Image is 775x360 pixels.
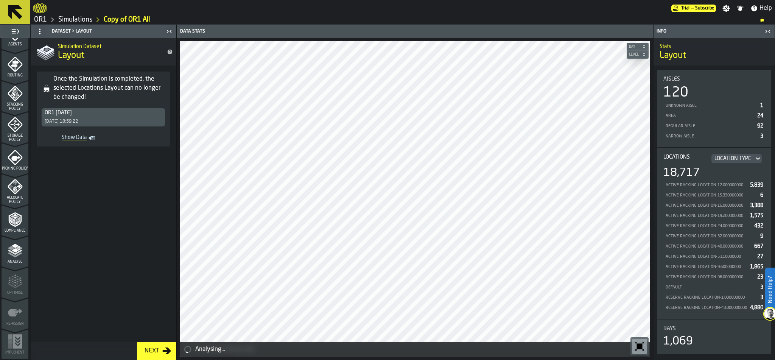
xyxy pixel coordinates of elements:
[2,291,28,295] span: Optimise
[58,42,161,50] h2: Sub Title
[733,5,747,12] label: button-toggle-Notifications
[757,254,763,259] span: 27
[663,154,707,163] div: Locations
[58,16,92,24] a: link-to-/wh/i/02d92962-0f11-4133-9763-7cb092bceeef
[665,285,757,290] div: DEFAULT
[671,5,716,12] a: link-to-/wh/i/02d92962-0f11-4133-9763-7cb092bceeef/pricing/
[665,114,754,118] div: Area
[663,100,765,111] div: StatList-item-Unknown Aisle
[58,50,84,62] span: Layout
[663,76,680,82] span: Aisles
[665,275,754,280] div: Active Racking Location-96.000000000
[671,5,716,12] div: Menu Subscription
[719,5,733,12] label: button-toggle-Settings
[32,25,164,37] div: Dataset > Layout
[37,72,170,146] div: alert-Once the Simulation is completed, the selected Locations Layout can no longer be changed!
[750,203,763,208] span: 3,388
[663,262,765,272] div: StatList-item-Active Racking Location-9.600000000
[53,75,167,102] div: Once the Simulation is completed, the selected Locations Layout can no longer be changed!
[663,210,765,221] div: StatList-item-Active Racking Location-19.200000000
[2,143,28,173] li: menu Picking Policy
[2,260,28,264] span: Analyse
[663,166,700,180] div: 18,717
[760,295,763,300] span: 3
[760,234,763,239] span: 9
[660,50,686,62] span: Layout
[663,76,765,82] div: Title
[180,342,650,357] div: alert-Analysing...
[766,268,774,311] label: Need Help?
[654,38,775,65] div: title-Layout
[657,148,771,319] div: stat-
[750,264,763,270] span: 1,865
[665,295,757,300] div: Reserve Racking Location-1.000000000
[760,134,763,139] span: 3
[763,27,773,36] label: button-toggle-Close me
[754,223,763,229] span: 432
[665,244,751,249] div: Active Racking Location-48.000000000
[665,124,754,129] div: Regular Aisle
[2,229,28,233] span: Compliance
[665,254,754,259] div: Active Racking Location-5.110000000
[663,154,765,163] div: Title
[195,345,647,354] div: Analysing...
[665,203,747,208] div: Active Racking Location-16.000000000
[663,180,765,190] div: StatList-item-Active Racking Location-12.000000000
[627,51,649,58] button: button-
[2,26,28,37] label: button-toggle-Toggle Full Menu
[660,42,769,50] h2: Sub Title
[2,73,28,78] span: Routing
[2,134,28,142] span: Storage Policy
[2,81,28,111] li: menu Stacking Policy
[657,319,771,354] div: stat-Bays
[137,342,176,360] button: button-Next
[2,351,28,355] span: Implement
[754,244,763,249] span: 667
[710,154,763,163] div: DropdownMenuValue-LOCATION_RACKING_TYPE
[34,16,47,24] a: link-to-/wh/i/02d92962-0f11-4133-9763-7cb092bceeef
[654,25,775,38] header: Info
[2,167,28,171] span: Picking Policy
[164,27,174,36] label: button-toggle-Close me
[663,190,765,200] div: StatList-item-Active Racking Location-15.330000000
[750,182,763,188] span: 5,839
[714,156,751,162] div: DropdownMenuValue-LOCATION_RACKING_TYPE
[663,292,765,302] div: StatList-item-Reserve Racking Location-1.000000000
[759,4,772,13] span: Help
[757,113,763,118] span: 24
[691,6,694,11] span: —
[665,183,747,188] div: Active Racking Location-12.000000000
[663,85,688,100] div: 120
[104,16,150,24] a: link-to-/wh/i/02d92962-0f11-4133-9763-7cb092bceeef/simulations/4320d1dd-9e3e-47ba-9fe3-fbecad6a92c1
[750,213,763,218] span: 1,575
[44,134,87,142] span: Show Data
[627,45,640,49] span: Bay
[2,50,28,80] li: menu Routing
[2,322,28,326] span: Re-assign
[663,111,765,121] div: StatList-item-Area
[663,326,765,332] div: Title
[665,103,757,108] div: Unknown Aisle
[663,131,765,141] div: StatList-item-Narrow Aisle
[2,267,28,298] li: menu Optimise
[663,241,765,251] div: StatList-item-Active Racking Location-48.000000000
[665,214,747,218] div: Active Racking Location-19.200000000
[45,110,162,116] div: DropdownMenuValue-484908cb-bd63-48e5-85c8-2e38d7c13368
[33,15,772,24] nav: Breadcrumb
[2,174,28,204] li: menu Allocate Policy
[665,134,757,139] div: Narrow Aisle
[760,285,763,290] span: 3
[663,121,765,131] div: StatList-item-Regular Aisle
[663,282,765,292] div: StatList-item-DEFAULT
[41,133,100,143] a: toggle-dataset-table-Show Data
[33,2,47,15] a: logo-header
[665,265,747,270] div: Active Racking Location-9.600000000
[45,119,78,124] div: [DATE] 18:59:22
[663,335,693,348] div: 1,069
[630,337,649,355] div: button-toolbar-undefined
[2,103,28,111] span: Stacking Policy
[757,274,763,280] span: 23
[657,70,771,147] div: stat-Aisles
